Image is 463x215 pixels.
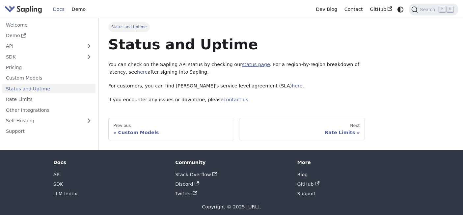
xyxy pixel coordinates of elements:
[108,82,365,90] p: For customers, you can find [PERSON_NAME]'s service level agreement (SLA) .
[53,203,410,211] div: Copyright © 2025 [URL].
[341,4,367,14] a: Contact
[2,105,95,115] a: Other Integrations
[2,20,95,30] a: Welcome
[439,6,446,12] kbd: ⌘
[2,52,82,61] a: SDK
[53,159,166,165] div: Docs
[108,22,150,32] span: Status and Uptime
[2,63,95,72] a: Pricing
[396,5,405,14] button: Switch between dark and light mode (currently system mode)
[175,159,288,165] div: Community
[49,4,68,14] a: Docs
[244,130,360,135] div: Rate Limits
[297,191,316,196] a: Support
[108,36,365,53] h1: Status and Uptime
[409,4,458,15] button: Search (Command+K)
[242,62,270,67] a: status page
[2,31,95,40] a: Demo
[175,172,217,177] a: Stack Overflow
[108,96,365,104] p: If you encounter any issues or downtime, please .
[53,181,63,187] a: SDK
[297,181,320,187] a: GitHub
[224,97,248,102] a: contact us
[137,69,148,75] a: here
[312,4,340,14] a: Dev Blog
[418,7,439,12] span: Search
[108,22,365,32] nav: Breadcrumbs
[2,116,95,126] a: Self-Hosting
[113,123,229,128] div: Previous
[297,159,410,165] div: More
[5,5,44,14] a: Sapling.ai
[2,127,95,136] a: Support
[68,4,89,14] a: Demo
[175,191,197,196] a: Twitter
[53,172,61,177] a: API
[366,4,395,14] a: GitHub
[82,52,95,61] button: Expand sidebar category 'SDK'
[53,191,77,196] a: LLM Index
[82,41,95,51] button: Expand sidebar category 'API'
[447,6,453,12] kbd: K
[2,41,82,51] a: API
[239,118,365,140] a: NextRate Limits
[297,172,308,177] a: Blog
[113,130,229,135] div: Custom Models
[2,84,95,93] a: Status and Uptime
[108,118,234,140] a: PreviousCustom Models
[244,123,360,128] div: Next
[108,118,365,140] nav: Docs pages
[2,95,95,104] a: Rate Limits
[175,181,199,187] a: Discord
[292,83,302,88] a: here
[2,73,95,83] a: Custom Models
[108,61,365,77] p: You can check on the Sapling API status by checking our . For a region-by-region breakdown of lat...
[5,5,42,14] img: Sapling.ai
